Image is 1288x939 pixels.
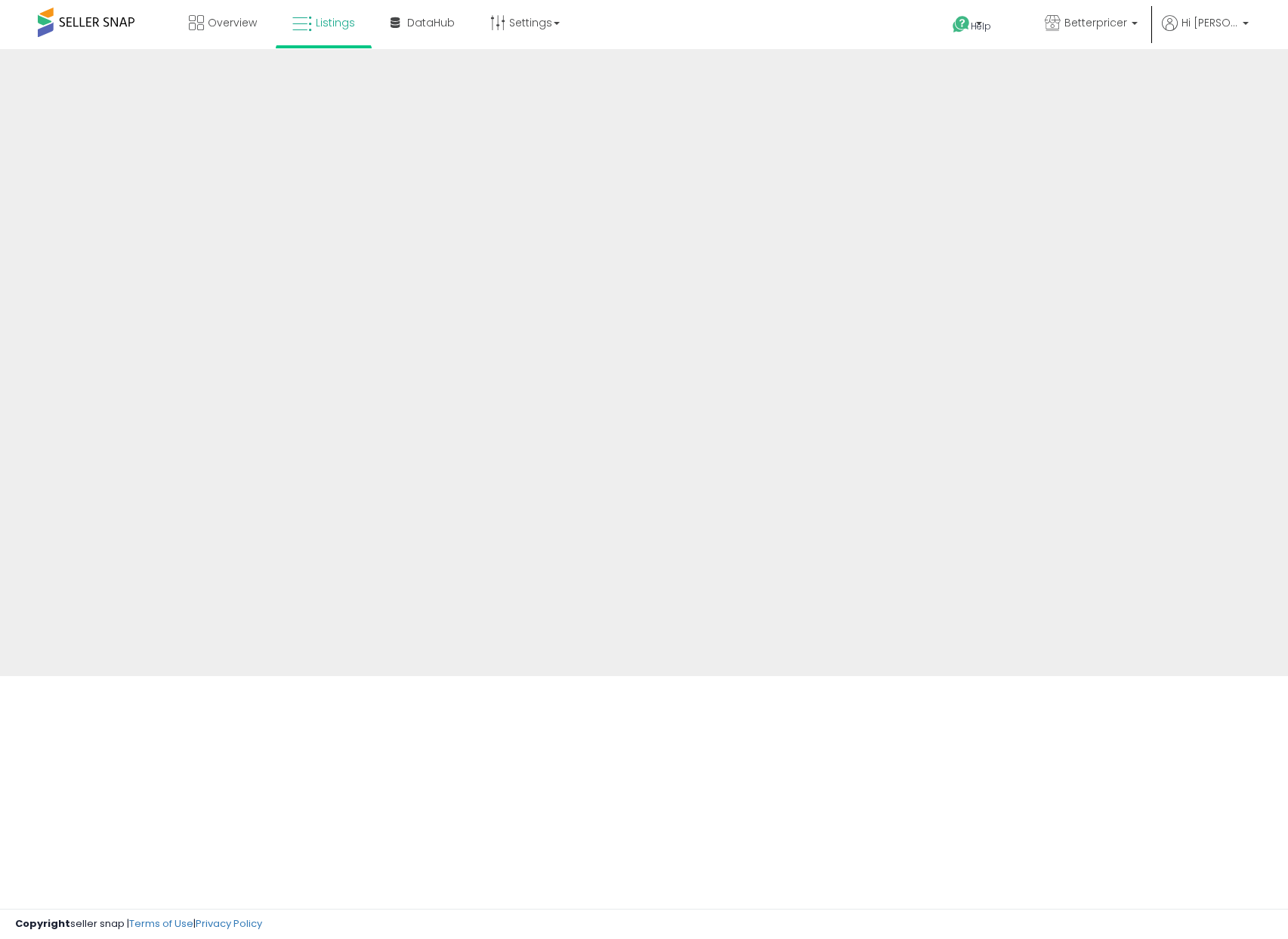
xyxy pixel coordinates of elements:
i: Get Help [952,15,971,34]
span: Overview [208,15,257,30]
span: Hi [PERSON_NAME] [1181,15,1238,30]
span: DataHub [407,15,455,30]
span: Betterpricer [1064,15,1127,30]
span: Help [971,20,991,32]
a: Hi [PERSON_NAME] [1162,15,1249,49]
span: Listings [316,15,355,30]
a: Help [941,4,1021,49]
